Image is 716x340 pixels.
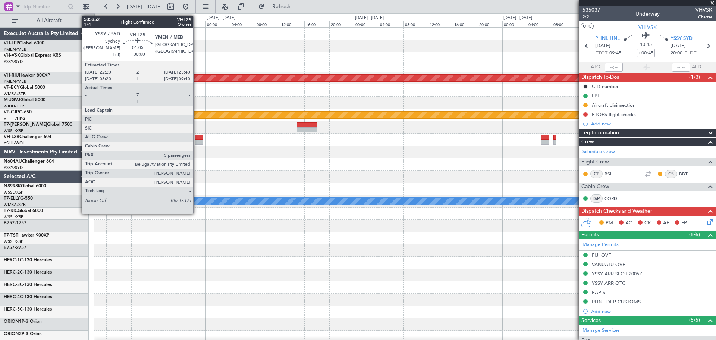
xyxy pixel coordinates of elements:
span: 2/2 [582,14,600,20]
div: Add new [591,308,712,315]
div: 16:00 [156,21,180,27]
div: 20:00 [478,21,502,27]
span: ETOT [595,50,607,57]
div: CID number [592,83,619,90]
a: CORD [604,195,621,202]
span: 10:15 [640,41,652,49]
span: ORION2 [4,332,22,336]
a: HERC-5C-130 Hercules [4,307,52,312]
div: ETOPS flight checks [592,111,636,118]
a: T7-[PERSON_NAME]Global 7500 [4,122,72,127]
div: VANUATU OVF [592,261,625,268]
div: Aircraft disinsection [592,102,635,108]
span: VP-BCY [4,85,20,90]
span: Crew [581,138,594,146]
button: All Aircraft [8,15,81,26]
span: VH-VSK [4,53,20,58]
div: 16:00 [453,21,477,27]
a: WSSL/XSP [4,214,23,220]
div: YSSY ARR OTC [592,280,625,286]
span: HERC-2 [4,270,20,275]
span: PHNL HNL [595,35,620,43]
a: N8998KGlobal 6000 [4,184,46,188]
div: [DATE] - [DATE] [96,15,125,21]
span: M-JGVJ [4,98,20,102]
div: 04:00 [527,21,552,27]
div: 12:00 [428,21,453,27]
button: Refresh [255,1,299,13]
div: 00:00 [502,21,527,27]
a: YSSY/SYD [4,59,23,65]
span: T7-ELLY [4,196,20,201]
input: --:-- [605,63,623,72]
span: T7-[PERSON_NAME] [4,122,47,127]
a: ORION1P-3 Orion [4,319,42,324]
div: 20:00 [329,21,354,27]
a: ORION2P-3 Orion [4,332,42,336]
a: WMSA/SZB [4,91,26,97]
span: PM [606,219,613,227]
div: [DATE] - [DATE] [503,15,532,21]
a: N604AUChallenger 604 [4,159,54,164]
div: PHNL DEP CUSTOMS [592,299,641,305]
a: VH-L2BChallenger 604 [4,135,51,139]
span: (5/5) [689,316,700,324]
div: YSSY ARR SLOT 2005Z [592,271,642,277]
span: HERC-4 [4,295,20,299]
a: WIHH/HLP [4,103,24,109]
span: 09:45 [609,50,621,57]
span: VH-VSK [638,24,657,31]
span: ALDT [692,63,704,71]
span: AC [625,219,632,227]
a: YSSY/SYD [4,165,23,171]
div: EAPIS [592,289,605,296]
span: B757-2 [4,246,19,250]
a: M-JGVJGlobal 5000 [4,98,45,102]
span: T7-TST [4,233,18,238]
div: [DATE] - [DATE] [207,15,235,21]
span: [DATE] [595,42,610,50]
a: T7-RICGlobal 6000 [4,209,43,213]
a: Schedule Crew [582,148,615,156]
span: FP [681,219,687,227]
div: 04:00 [379,21,403,27]
span: Dispatch Checks and Weather [581,207,652,216]
span: Flight Crew [581,158,609,166]
a: HERC-2C-130 Hercules [4,270,52,275]
span: T7-RIC [4,209,18,213]
div: 12:00 [280,21,304,27]
div: 04:00 [230,21,255,27]
span: Charter [695,14,712,20]
div: FPL [592,93,600,99]
a: BBT [679,171,696,177]
a: YMEN/MEB [4,47,26,52]
div: FIJI OVF [592,252,611,258]
span: VH-LEP [4,41,19,46]
span: HERC-3 [4,283,20,287]
a: BSI [604,171,621,177]
span: Services [581,316,601,325]
div: 12:00 [577,21,601,27]
div: 08:00 [106,21,131,27]
span: VH-L2B [4,135,19,139]
div: [DATE] - [DATE] [355,15,384,21]
a: WSSL/XSP [4,239,23,244]
span: Leg Information [581,129,619,137]
div: CS [665,170,677,178]
div: 12:00 [131,21,156,27]
div: Underway [635,10,660,18]
a: Manage Services [582,327,620,334]
span: Permits [581,231,599,239]
span: B757-1 [4,221,19,225]
a: VH-VSKGlobal Express XRS [4,53,61,58]
div: 08:00 [255,21,280,27]
span: ELDT [684,50,696,57]
span: N604AU [4,159,22,164]
a: HERC-3C-130 Hercules [4,283,52,287]
span: N8998K [4,184,21,188]
a: YMEN/MEB [4,79,26,84]
a: VH-LEPGlobal 6000 [4,41,44,46]
span: HERC-5 [4,307,20,312]
a: HERC-1C-130 Hercules [4,258,52,262]
div: ISP [590,194,603,203]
